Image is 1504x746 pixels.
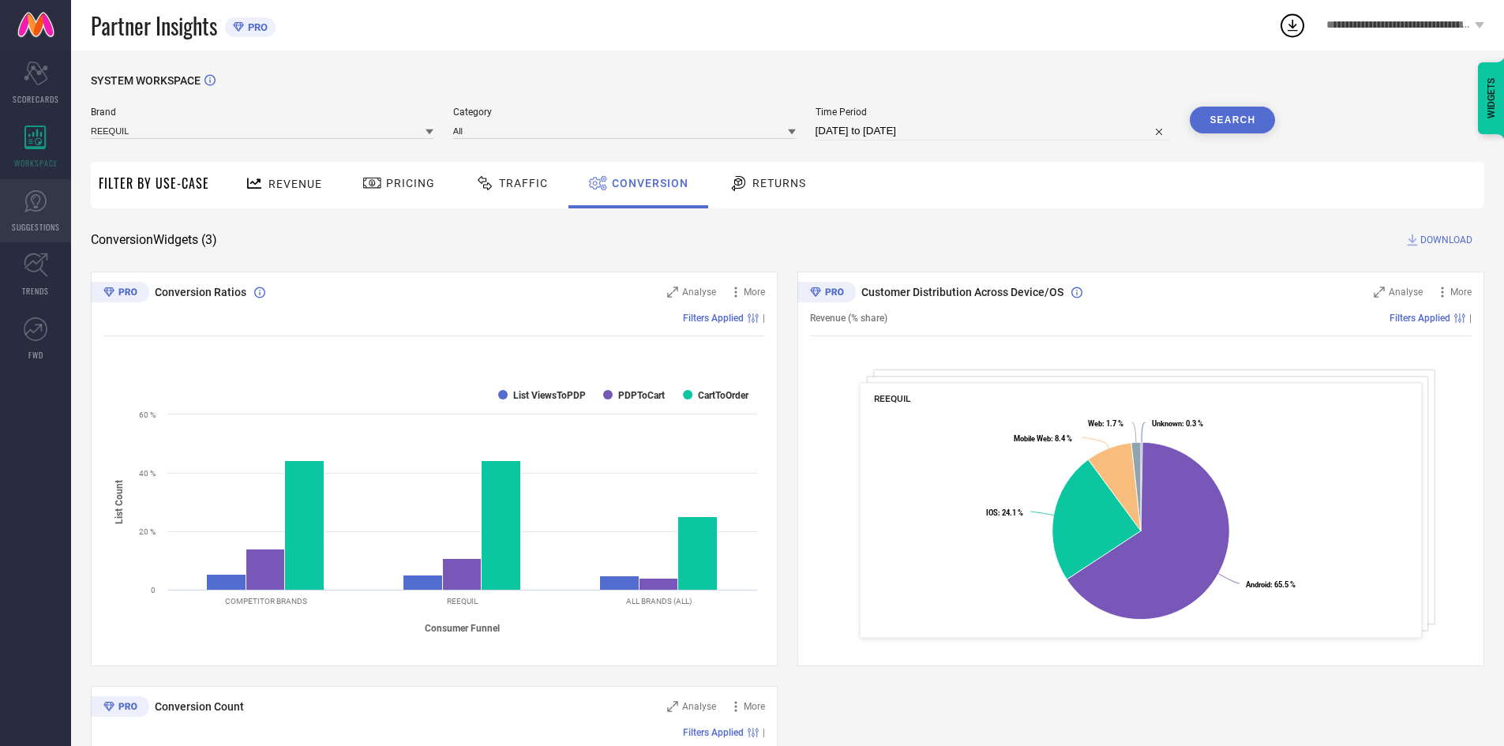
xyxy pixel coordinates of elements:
[1246,580,1270,589] tspan: Android
[91,696,149,720] div: Premium
[22,285,49,297] span: TRENDS
[139,527,156,536] text: 20 %
[1278,11,1307,39] div: Open download list
[667,701,678,712] svg: Zoom
[499,177,548,189] span: Traffic
[244,21,268,33] span: PRO
[114,480,125,524] tspan: List Count
[1014,434,1051,443] tspan: Mobile Web
[1152,419,1203,428] text: : 0.3 %
[618,390,665,401] text: PDPToCart
[810,313,887,324] span: Revenue (% share)
[28,349,43,361] span: FWD
[386,177,435,189] span: Pricing
[447,597,478,605] text: REEQUIL
[1420,232,1472,248] span: DOWNLOAD
[626,597,692,605] text: ALL BRANDS (ALL)
[453,107,796,118] span: Category
[797,282,856,306] div: Premium
[1152,419,1182,428] tspan: Unknown
[683,727,744,738] span: Filters Applied
[874,393,912,404] span: REEQUIL
[14,157,58,169] span: WORKSPACE
[763,727,765,738] span: |
[91,107,433,118] span: Brand
[763,313,765,324] span: |
[816,107,1171,118] span: Time Period
[1390,313,1450,324] span: Filters Applied
[91,232,217,248] span: Conversion Widgets ( 3 )
[1014,434,1072,443] text: : 8.4 %
[1190,107,1275,133] button: Search
[1389,287,1423,298] span: Analyse
[268,178,322,190] span: Revenue
[816,122,1171,141] input: Select time period
[13,93,59,105] span: SCORECARDS
[698,390,749,401] text: CartToOrder
[683,313,744,324] span: Filters Applied
[1246,580,1296,589] text: : 65.5 %
[752,177,806,189] span: Returns
[667,287,678,298] svg: Zoom
[612,177,688,189] span: Conversion
[861,286,1063,298] span: Customer Distribution Across Device/OS
[139,410,156,419] text: 60 %
[1088,419,1123,428] text: : 1.7 %
[986,508,998,517] tspan: IOS
[155,700,244,713] span: Conversion Count
[12,221,60,233] span: SUGGESTIONS
[1088,419,1102,428] tspan: Web
[744,287,765,298] span: More
[91,74,201,87] span: SYSTEM WORKSPACE
[1374,287,1385,298] svg: Zoom
[155,286,246,298] span: Conversion Ratios
[91,9,217,42] span: Partner Insights
[513,390,586,401] text: List ViewsToPDP
[225,597,307,605] text: COMPETITOR BRANDS
[1450,287,1472,298] span: More
[986,508,1023,517] text: : 24.1 %
[682,701,716,712] span: Analyse
[425,623,500,634] tspan: Consumer Funnel
[682,287,716,298] span: Analyse
[91,282,149,306] div: Premium
[151,586,156,594] text: 0
[744,701,765,712] span: More
[139,469,156,478] text: 40 %
[99,174,209,193] span: Filter By Use-Case
[1469,313,1472,324] span: |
